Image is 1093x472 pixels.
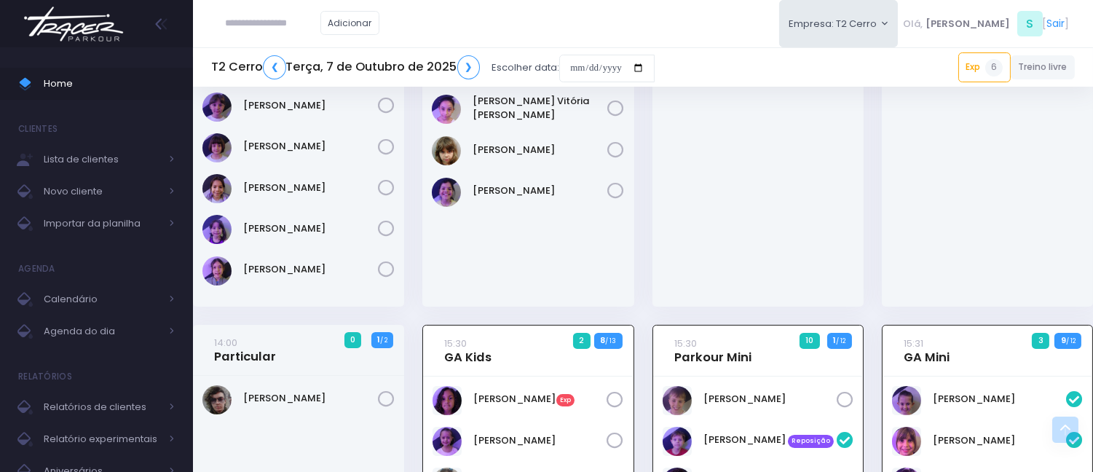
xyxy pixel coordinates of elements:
[211,51,655,84] div: Escolher data:
[473,94,608,122] a: [PERSON_NAME] Vitória [PERSON_NAME]
[836,337,845,345] small: / 12
[892,427,921,456] img: Manuela Kowalesky Cardoso
[926,17,1010,31] span: [PERSON_NAME]
[457,55,481,79] a: ❯
[904,336,950,365] a: 15:31GA Mini
[202,256,232,286] img: Olivia Chiesa
[18,362,72,391] h4: Relatórios
[44,74,175,93] span: Home
[663,427,692,456] img: André Thormann Poyart
[432,136,461,165] img: Nina Carletto Barbosa
[202,133,232,162] img: Mariana Abramo
[1032,333,1049,349] span: 3
[44,150,160,169] span: Lista de clientes
[1017,11,1043,36] span: S
[473,184,608,198] a: [PERSON_NAME]
[1061,334,1066,346] strong: 9
[202,385,232,414] img: Fernando Pires Amary
[473,143,608,157] a: [PERSON_NAME]
[600,334,605,346] strong: 8
[44,214,160,233] span: Importar da planilha
[904,337,923,350] small: 15:31
[243,221,378,236] a: [PERSON_NAME]
[44,430,160,449] span: Relatório experimentais
[933,433,1066,448] a: [PERSON_NAME]
[18,114,58,143] h4: Clientes
[1011,55,1076,79] a: Treino livre
[202,215,232,244] img: Nina Elias
[556,394,575,407] span: Exp
[833,334,836,346] strong: 1
[243,181,378,195] a: [PERSON_NAME]
[243,139,378,154] a: [PERSON_NAME]
[18,254,55,283] h4: Agenda
[573,333,591,349] span: 2
[892,386,921,415] img: Luísa Rodrigues Tavolaro
[243,391,378,406] a: [PERSON_NAME]
[243,98,378,113] a: [PERSON_NAME]
[214,336,237,350] small: 14:00
[985,59,1003,76] span: 6
[433,427,462,456] img: Emma Líbano
[663,386,692,415] img: Thomas Luca Pearson de Faro
[898,7,1075,40] div: [ ]
[674,336,751,365] a: 15:30Parkour Mini
[474,433,607,448] a: [PERSON_NAME]
[380,336,387,345] small: / 2
[474,392,607,406] a: [PERSON_NAME]Exp
[320,11,380,35] a: Adicionar
[211,55,480,79] h5: T2 Cerro Terça, 7 de Outubro de 2025
[605,337,616,345] small: / 13
[44,398,160,417] span: Relatórios de clientes
[800,333,820,349] span: 10
[958,52,1011,82] a: Exp6
[432,95,461,124] img: Maria Vitória Silva Moura
[703,392,837,406] a: [PERSON_NAME]
[1066,337,1076,345] small: / 12
[445,337,467,350] small: 15:30
[44,322,160,341] span: Agenda do dia
[433,386,462,415] img: Elise Menezes Jacquin
[703,433,837,447] a: [PERSON_NAME] Reposição
[904,17,923,31] span: Olá,
[432,178,461,207] img: Sofia John
[202,174,232,203] img: Marina Árju Aragão Abreu
[344,332,362,348] span: 0
[214,335,276,364] a: 14:00Particular
[377,334,380,345] strong: 1
[263,55,286,79] a: ❮
[44,290,160,309] span: Calendário
[933,392,1066,406] a: [PERSON_NAME]
[44,182,160,201] span: Novo cliente
[674,337,697,350] small: 15:30
[788,435,834,448] span: Reposição
[1047,16,1065,31] a: Sair
[243,262,378,277] a: [PERSON_NAME]
[445,336,492,365] a: 15:30GA Kids
[202,93,232,122] img: Maria Clara Frateschi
